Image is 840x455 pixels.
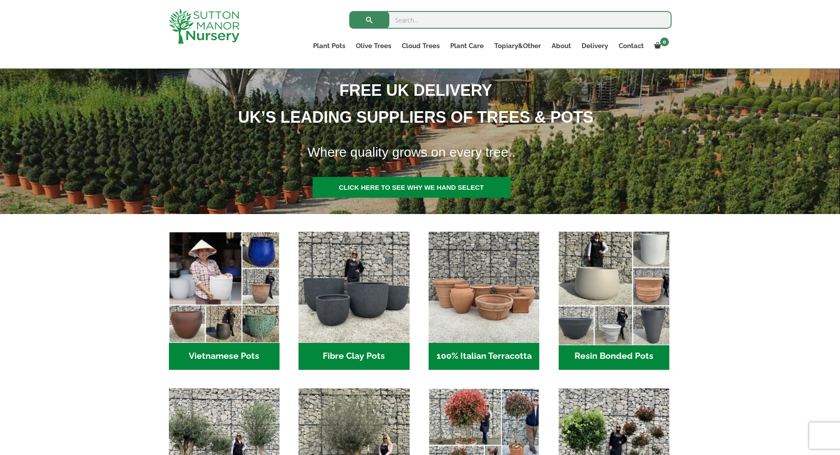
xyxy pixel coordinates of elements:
img: Home - 67232D1B A461 444F B0F6 BDEDC2C7E10B 1 105 c [556,229,672,346]
a: Olive Trees [351,40,396,52]
a: Contact [613,40,649,52]
h2: Vietnamese Pots [169,343,280,370]
a: Cloud Trees [396,40,445,52]
a: About [546,40,576,52]
h2: Resin Bonded Pots [559,343,669,370]
a: Visit product category Vietnamese Pots [169,232,280,370]
img: logo [169,9,239,44]
a: Plant Care [445,40,489,52]
img: Home - 6E921A5B 9E2F 4B13 AB99 4EF601C89C59 1 105 c [169,232,280,342]
h2: Fibre Clay Pots [299,343,409,370]
h1: FREE UK DELIVERY UK’S LEADING SUPPLIERS OF TREES & POTS [92,77,729,131]
h2: 100% Italian Terracotta [429,343,539,370]
a: Plant Pots [308,40,351,52]
img: Home - 1B137C32 8D99 4B1A AA2F 25D5E514E47D 1 105 c [429,232,539,342]
a: 0 [649,40,672,52]
a: Visit product category 100% Italian Terracotta [429,232,539,370]
input: Search... [349,11,672,29]
a: Visit product category Fibre Clay Pots [299,232,409,370]
h1: Where quality grows on every tree.. [297,139,730,165]
a: Topiary&Other [489,40,546,52]
a: Delivery [576,40,613,52]
img: Home - 8194B7A3 2818 4562 B9DD 4EBD5DC21C71 1 105 c 1 [299,232,409,342]
a: Visit product category Resin Bonded Pots [559,232,669,370]
span: 0 [660,38,669,46]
